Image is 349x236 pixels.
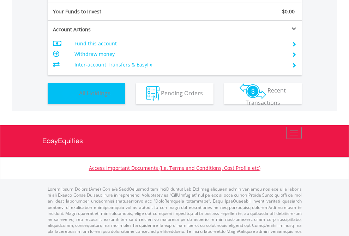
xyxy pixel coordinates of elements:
button: Pending Orders [136,83,213,104]
button: Recent Transactions [224,83,302,104]
a: EasyEquities [42,125,307,157]
button: All Holdings [48,83,125,104]
img: transactions-zar-wht.png [240,83,266,99]
img: holdings-wht.png [62,86,78,101]
td: Fund this account [74,38,283,49]
a: Access Important Documents (i.e. Terms and Conditions, Cost Profile etc) [89,165,260,171]
div: Your Funds to Invest [48,8,175,15]
span: Pending Orders [161,89,203,97]
span: All Holdings [79,89,110,97]
td: Withdraw money [74,49,283,59]
img: pending_instructions-wht.png [146,86,160,101]
td: Inter-account Transfers & EasyFx [74,59,283,70]
div: Account Actions [48,26,175,33]
span: $0.00 [282,8,295,15]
